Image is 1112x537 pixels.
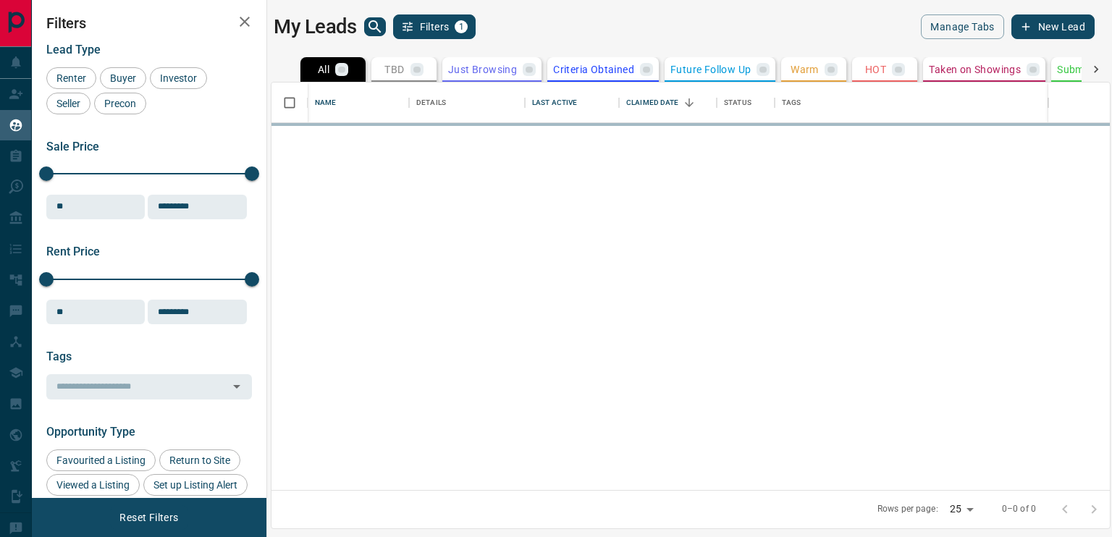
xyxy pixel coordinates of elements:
p: HOT [865,64,886,75]
span: Sale Price [46,140,99,153]
button: search button [364,17,386,36]
span: Lead Type [46,43,101,56]
span: Investor [155,72,202,84]
p: Warm [791,64,819,75]
span: Viewed a Listing [51,479,135,491]
div: Favourited a Listing [46,449,156,471]
p: Future Follow Up [670,64,751,75]
button: Sort [679,93,699,113]
div: Tags [775,83,1048,123]
button: Reset Filters [110,505,188,530]
div: Buyer [100,67,146,89]
div: Name [315,83,337,123]
p: Just Browsing [448,64,517,75]
span: Tags [46,350,72,363]
div: Details [416,83,446,123]
button: Manage Tabs [921,14,1003,39]
span: Set up Listing Alert [148,479,243,491]
p: All [318,64,329,75]
span: Seller [51,98,85,109]
div: Precon [94,93,146,114]
span: Rent Price [46,245,100,258]
span: Opportunity Type [46,425,135,439]
span: Buyer [105,72,141,84]
span: 1 [456,22,466,32]
p: Taken on Showings [929,64,1021,75]
div: Claimed Date [626,83,679,123]
div: Status [717,83,775,123]
div: Status [724,83,751,123]
div: Viewed a Listing [46,474,140,496]
p: Criteria Obtained [553,64,634,75]
button: New Lead [1011,14,1095,39]
div: Claimed Date [619,83,717,123]
div: Name [308,83,409,123]
span: Return to Site [164,454,235,466]
div: Tags [782,83,801,123]
div: Investor [150,67,207,89]
h2: Filters [46,14,252,32]
div: Last Active [525,83,619,123]
h1: My Leads [274,15,357,38]
span: Renter [51,72,91,84]
span: Precon [99,98,141,109]
button: Filters1 [393,14,476,39]
span: Favourited a Listing [51,454,151,466]
div: Details [409,83,525,123]
p: 0–0 of 0 [1002,503,1036,515]
p: TBD [384,64,404,75]
button: Open [227,376,247,397]
div: Last Active [532,83,577,123]
div: Set up Listing Alert [143,474,248,496]
div: 25 [944,499,979,520]
div: Renter [46,67,96,89]
div: Seller [46,93,90,114]
div: Return to Site [159,449,240,471]
p: Rows per page: [877,503,938,515]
